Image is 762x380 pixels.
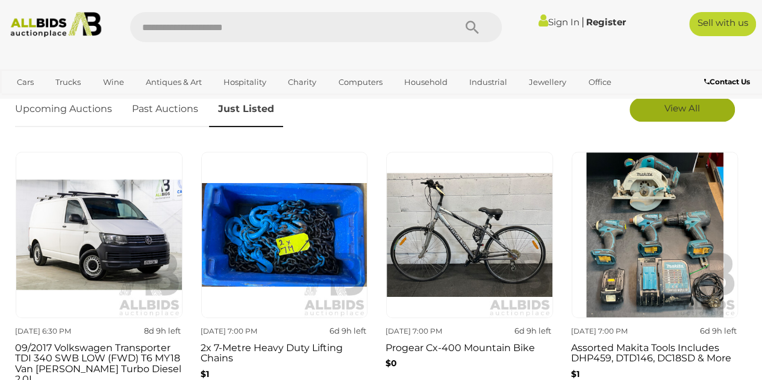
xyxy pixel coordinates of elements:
div: [DATE] 7:00 PM [571,325,651,338]
a: Contact Us [704,75,753,89]
div: [DATE] 6:30 PM [15,325,95,338]
a: Industrial [461,72,515,92]
strong: 6d 9h left [329,326,366,335]
strong: 8d 9h left [144,326,181,335]
h3: Progear Cx-400 Mountain Bike [386,340,553,354]
b: Contact Us [704,77,750,86]
h3: 2x 7-Metre Heavy Duty Lifting Chains [201,340,368,364]
div: [DATE] 7:00 PM [386,325,466,338]
a: Antiques & Art [138,72,210,92]
a: Just Listed [209,92,283,127]
a: Computers [330,72,390,92]
img: Assorted Makita Tools Includes DHP459, DTD146, DC18SD & More [572,152,739,319]
a: [GEOGRAPHIC_DATA] [55,92,157,112]
a: Sell with us [689,12,756,36]
a: Cars [9,72,42,92]
h3: Assorted Makita Tools Includes DHP459, DTD146, DC18SD & More [571,340,739,364]
a: Sign In [539,16,579,28]
button: Search [442,12,502,42]
a: Jewellery [521,72,574,92]
a: Hospitality [216,72,274,92]
b: $0 [386,358,397,369]
strong: 6d 9h left [699,326,736,335]
a: Register [586,16,626,28]
a: Trucks [48,72,89,92]
img: 2x 7-Metre Heavy Duty Lifting Chains [201,152,368,319]
strong: 6d 9h left [514,326,551,335]
b: $1 [571,369,579,379]
a: Past Auctions [123,92,207,127]
a: Office [580,72,619,92]
img: 09/2017 Volkswagen Transporter TDI 340 SWB LOW (FWD) T6 MY18 Van Candy White Turbo Diesel 2.0L [16,152,183,319]
img: Progear Cx-400 Mountain Bike [386,152,553,319]
a: View All [629,98,735,122]
a: Upcoming Auctions [15,92,121,127]
img: Allbids.com.au [5,12,106,37]
span: View All [664,102,700,114]
a: Sports [9,92,49,112]
a: Wine [95,72,131,92]
a: Household [396,72,455,92]
b: $1 [201,369,209,379]
span: | [581,15,584,28]
div: [DATE] 7:00 PM [201,325,281,338]
a: Charity [280,72,324,92]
